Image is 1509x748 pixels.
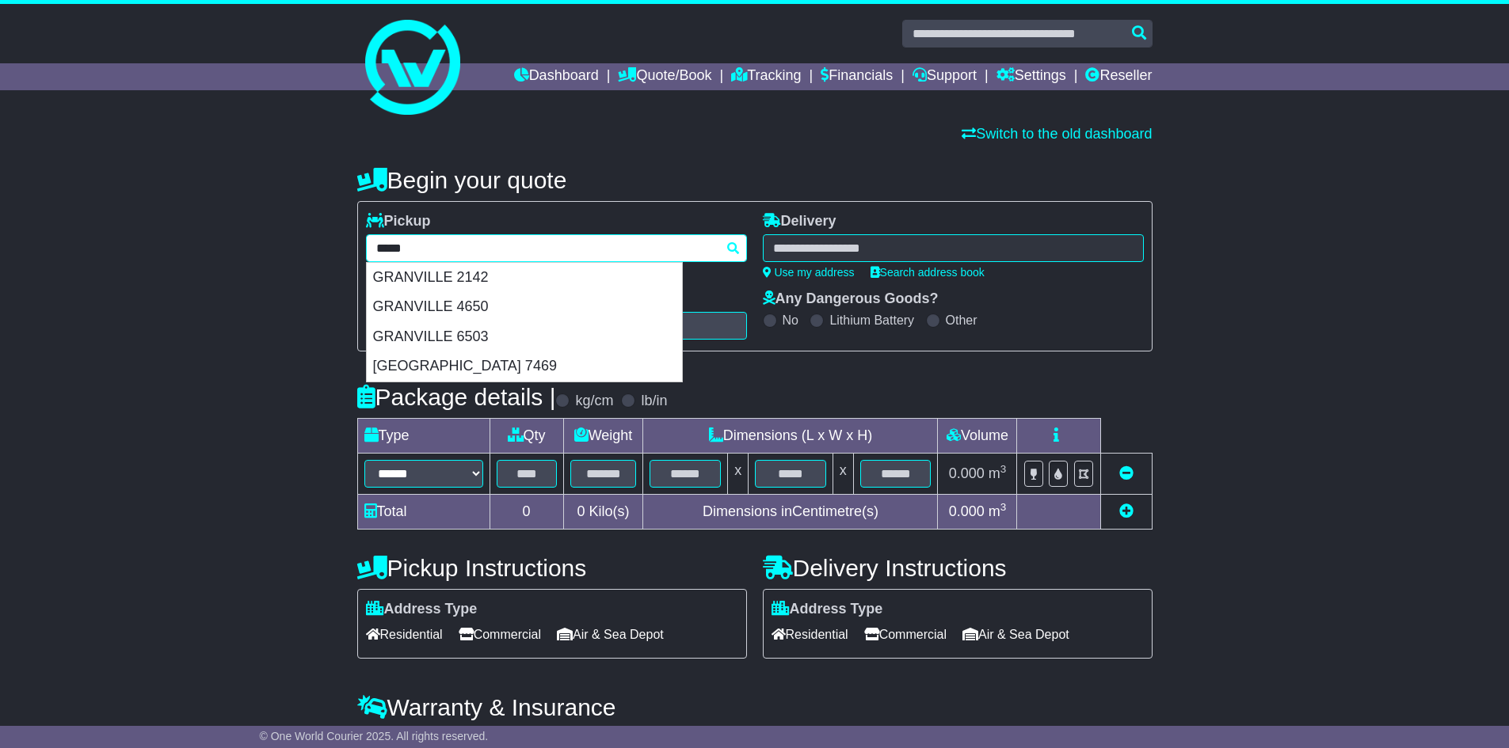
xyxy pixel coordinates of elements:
a: Search address book [871,266,985,279]
a: Financials [821,63,893,90]
div: GRANVILLE 2142 [367,263,682,293]
span: Air & Sea Depot [962,622,1069,647]
a: Switch to the old dashboard [962,126,1152,142]
sup: 3 [1000,501,1007,513]
label: kg/cm [575,393,613,410]
h4: Package details | [357,384,556,410]
td: Kilo(s) [563,495,643,530]
td: Type [357,419,490,454]
span: 0.000 [949,503,985,519]
span: Residential [366,622,443,647]
div: [GEOGRAPHIC_DATA] 7469 [367,351,682,382]
td: x [728,454,749,495]
a: Reseller [1085,63,1152,90]
label: Address Type [366,601,478,618]
h4: Warranty & Insurance [357,694,1153,720]
label: Lithium Battery [829,313,914,328]
div: GRANVILLE 4650 [367,292,682,322]
label: Pickup [366,213,431,230]
a: Support [913,63,977,90]
a: Use my address [763,266,855,279]
span: Air & Sea Depot [557,622,664,647]
span: m [989,503,1007,519]
h4: Delivery Instructions [763,555,1153,581]
span: m [989,465,1007,481]
label: Any Dangerous Goods? [763,290,939,308]
a: Tracking [731,63,801,90]
a: Settings [996,63,1066,90]
span: © One World Courier 2025. All rights reserved. [260,730,489,742]
span: 0.000 [949,465,985,481]
td: Total [357,495,490,530]
label: Address Type [772,601,883,618]
span: Commercial [459,622,541,647]
td: Qty [490,419,563,454]
label: No [783,313,798,328]
typeahead: Please provide city [366,234,747,262]
td: 0 [490,495,563,530]
a: Quote/Book [618,63,711,90]
h4: Begin your quote [357,167,1153,193]
span: Residential [772,622,848,647]
label: lb/in [641,393,667,410]
td: Dimensions (L x W x H) [643,419,938,454]
td: Volume [938,419,1017,454]
a: Remove this item [1119,465,1134,481]
td: Weight [563,419,643,454]
label: Other [946,313,977,328]
td: x [833,454,853,495]
label: Delivery [763,213,836,230]
td: Dimensions in Centimetre(s) [643,495,938,530]
span: 0 [577,503,585,519]
h4: Pickup Instructions [357,555,747,581]
sup: 3 [1000,463,1007,475]
span: Commercial [864,622,947,647]
a: Dashboard [514,63,599,90]
div: GRANVILLE 6503 [367,322,682,352]
a: Add new item [1119,503,1134,519]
